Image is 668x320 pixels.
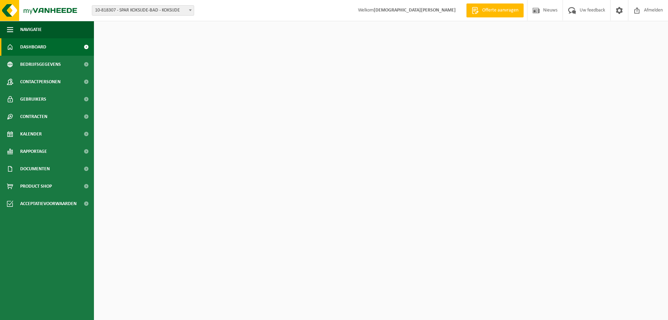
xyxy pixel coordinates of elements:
span: Dashboard [20,38,46,56]
span: Offerte aanvragen [480,7,520,14]
span: Bedrijfsgegevens [20,56,61,73]
span: Kalender [20,125,42,143]
span: Gebruikers [20,91,46,108]
a: Offerte aanvragen [466,3,524,17]
span: Product Shop [20,178,52,195]
span: 10-818307 - SPAR KOKSIJDE-BAD - KOKSIJDE [92,5,194,16]
span: Contactpersonen [20,73,61,91]
span: Documenten [20,160,50,178]
span: Acceptatievoorwaarden [20,195,77,212]
span: Contracten [20,108,47,125]
span: Navigatie [20,21,42,38]
span: Rapportage [20,143,47,160]
span: 10-818307 - SPAR KOKSIJDE-BAD - KOKSIJDE [92,6,194,15]
strong: [DEMOGRAPHIC_DATA][PERSON_NAME] [374,8,456,13]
